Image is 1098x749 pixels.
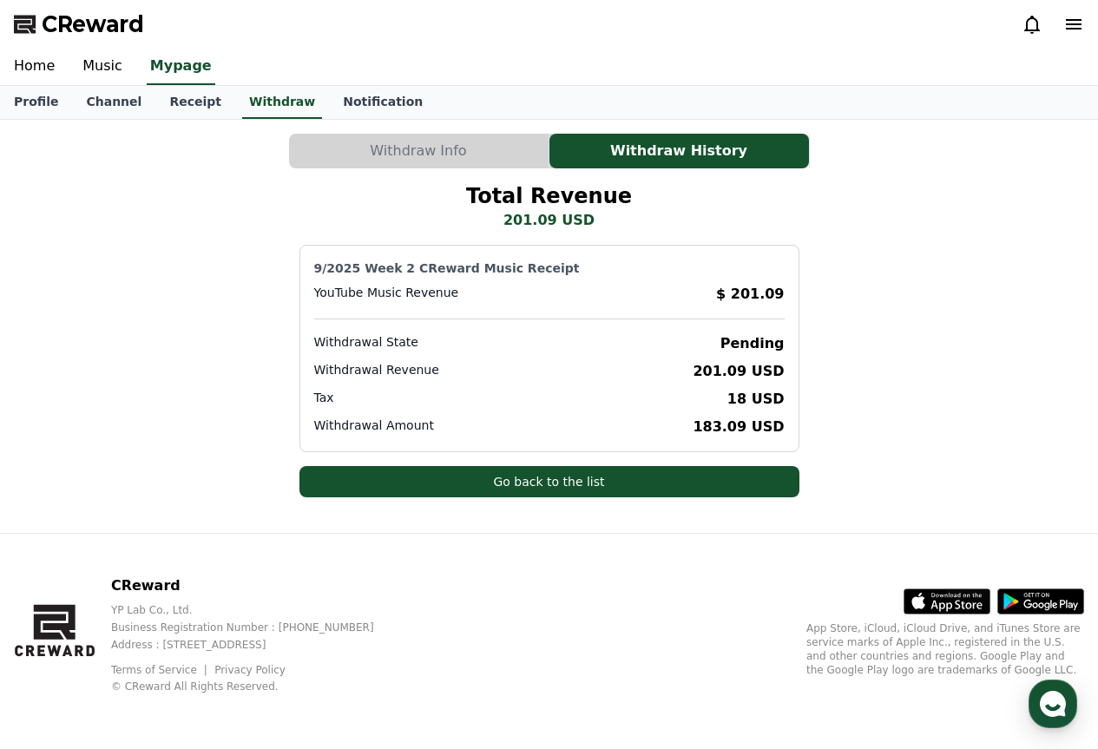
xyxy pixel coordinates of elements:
[289,134,549,168] button: Withdraw Info
[329,86,437,119] a: Notification
[716,284,784,305] p: $ 201.09
[314,417,434,437] p: Withdrawal Amount
[111,680,402,693] p: © CReward All Rights Reserved.
[693,417,784,437] p: 183.09 USD
[72,86,155,119] a: Channel
[44,576,75,590] span: Home
[242,86,322,119] a: Withdraw
[111,621,402,634] p: Business Registration Number : [PHONE_NUMBER]
[42,10,144,38] span: CReward
[466,182,632,210] h2: Total Revenue
[111,603,402,617] p: YP Lab Co., Ltd.
[14,10,144,38] a: CReward
[144,577,195,591] span: Messages
[806,621,1084,677] p: App Store, iCloud, iCloud Drive, and iTunes Store are service marks of Apple Inc., registered in ...
[314,260,785,277] p: 9/2025 Week 2 CReward Music Receipt
[111,575,402,596] p: CReward
[727,389,785,410] p: 18 USD
[111,638,402,652] p: Address : [STREET_ADDRESS]
[466,210,632,231] p: 201.09 USD
[69,49,136,85] a: Music
[257,576,299,590] span: Settings
[224,550,333,594] a: Settings
[155,86,235,119] a: Receipt
[693,361,784,382] p: 201.09 USD
[115,550,224,594] a: Messages
[314,333,418,354] p: Withdrawal State
[5,550,115,594] a: Home
[314,284,459,305] p: YouTube Music Revenue
[549,134,810,168] a: Withdraw History
[299,466,799,497] button: Go back to the list
[720,333,785,354] p: Pending
[111,664,210,676] a: Terms of Service
[289,134,549,168] a: Withdraw Info
[314,361,439,382] p: Withdrawal Revenue
[147,49,215,85] a: Mypage
[214,664,286,676] a: Privacy Policy
[314,389,334,410] p: Tax
[549,134,809,168] button: Withdraw History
